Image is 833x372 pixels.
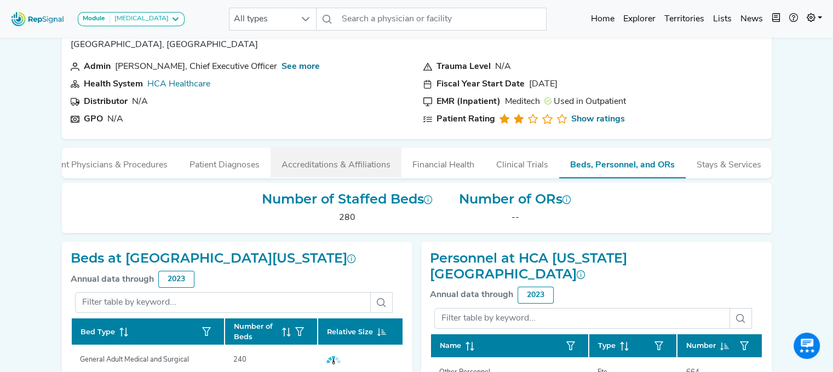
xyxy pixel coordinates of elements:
div: Fiscal Year Start Date [436,78,525,91]
div: Meditech [505,95,540,108]
div: General Adult Medical and Surgical [73,354,196,365]
input: Filter table by keyword... [75,292,371,313]
button: Module[MEDICAL_DATA] [78,12,185,26]
strong: Module [83,15,105,22]
button: Intel Book [767,8,785,30]
input: Search a physician or facility [337,8,547,31]
button: Financial Health [401,148,485,177]
a: Lists [709,8,736,30]
div: Used in Outpatient [544,95,626,108]
div: N/A [107,113,123,126]
div: Distributor [84,95,128,108]
div: EMR (Inpatient) [436,95,501,108]
span: Bed Type [81,327,115,337]
div: Trauma Level [436,60,491,73]
h2: Number of Staffed Beds [262,191,433,207]
img: Volume_Indicator_3.110b507a.svg [326,356,341,364]
p: [GEOGRAPHIC_DATA], [GEOGRAPHIC_DATA] [71,38,374,51]
span: Relative Size [327,327,373,337]
span: Number of Beds [234,321,278,342]
button: Accreditations & Affiliations [271,148,401,177]
span: Name [440,340,461,351]
a: Territories [660,8,709,30]
a: Show ratings [571,113,625,126]
div: 240 [227,354,253,365]
span: 280 [339,213,355,222]
a: News [736,8,767,30]
div: N/A [132,95,148,108]
div: Annual data through [430,288,513,301]
div: Patient Rating [436,113,495,126]
div: GPO [84,113,103,126]
div: 2023 [158,271,194,288]
span: Type [598,340,616,351]
input: Filter table by keyword... [434,308,730,329]
span: Number [686,340,716,351]
button: Relevant Physicians & Procedures [25,148,179,177]
a: HCA Healthcare [147,80,210,89]
div: Health System [84,78,143,91]
div: [MEDICAL_DATA] [110,15,169,24]
button: Clinical Trials [485,148,559,177]
a: See more [282,62,320,71]
button: Stays & Services [686,148,772,177]
div: HCA Healthcare [147,78,210,91]
a: Explorer [619,8,660,30]
button: Patient Diagnoses [179,148,271,177]
div: Admin [84,60,111,73]
div: [PERSON_NAME], Chief Executive Officer [115,60,277,73]
h2: Personnel at HCA [US_STATE][GEOGRAPHIC_DATA] [430,251,763,282]
h2: Beds at [GEOGRAPHIC_DATA][US_STATE] [71,251,356,266]
div: N/A [495,60,511,73]
a: Home [587,8,619,30]
span: All types [229,8,295,30]
div: [DATE] [529,78,558,91]
button: Beds, Personnel, and ORs [559,148,686,178]
div: Kenneth R. Wicker, Chief Executive Officer [115,60,277,73]
div: Annual data through [71,273,154,286]
h2: Number of ORs [459,191,571,207]
div: 2023 [518,287,554,304]
span: -- [512,213,519,222]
